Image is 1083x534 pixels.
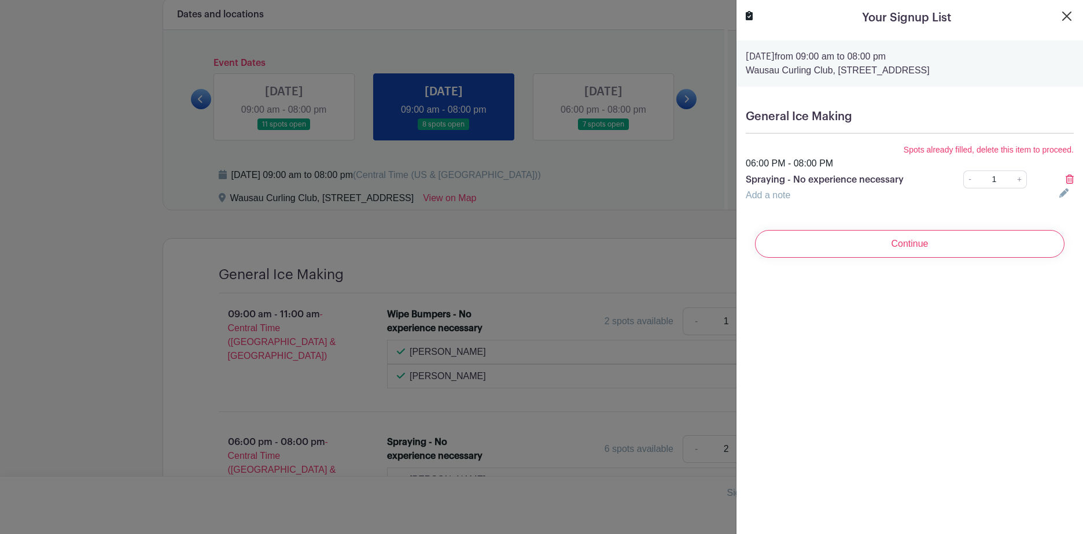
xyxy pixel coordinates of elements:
a: - [963,170,976,188]
h5: Your Signup List [862,9,951,27]
a: + [1012,170,1027,188]
strong: [DATE] [746,52,775,61]
p: from 09:00 am to 08:00 pm [746,50,1074,64]
div: 06:00 PM - 08:00 PM [739,157,1081,170]
button: Close [1060,9,1074,23]
h5: General Ice Making [746,110,1074,124]
input: Continue [755,230,1064,258]
p: Spraying - No experience necessary [746,173,931,187]
small: Spots already filled, delete this item to proceed. [904,145,1074,154]
p: Wausau Curling Club, [STREET_ADDRESS] [746,64,1074,77]
a: Add a note [746,190,790,200]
